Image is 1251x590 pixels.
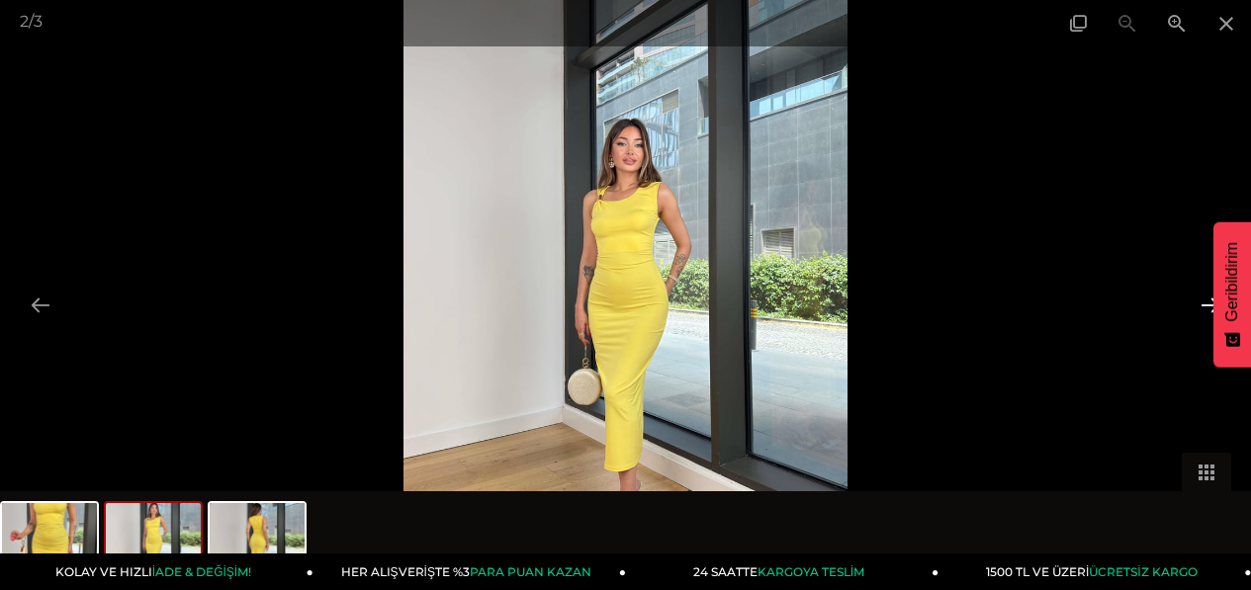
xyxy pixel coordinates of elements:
[626,553,938,590] a: 24 SAATTEKARGOYA TESLİM
[20,12,29,31] span: 2
[1223,242,1241,322] span: Geribildirim
[1089,564,1197,579] span: ÜCRETSİZ KARGO
[938,553,1251,590] a: 1500 TL VE ÜZERİÜCRETSİZ KARGO
[758,564,864,579] span: KARGOYA TESLİM
[1,553,313,590] a: KOLAY VE HIZLIİADE & DEĞİŞİM!
[152,564,251,579] span: İADE & DEĞİŞİM!
[210,503,305,578] img: sartre-elbise-25y444-95d-e6.jpg
[470,564,591,579] span: PARA PUAN KAZAN
[1213,222,1251,368] button: Geribildirim - Show survey
[106,503,201,578] img: sartre-elbise-25y444-85b-3e.jpg
[2,503,97,578] img: sartre-elbise-25y444-84e6-7.jpg
[34,12,43,31] span: 3
[313,553,626,590] a: HER ALIŞVERİŞTE %3PARA PUAN KAZAN
[1182,453,1231,491] button: Toggle thumbnails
